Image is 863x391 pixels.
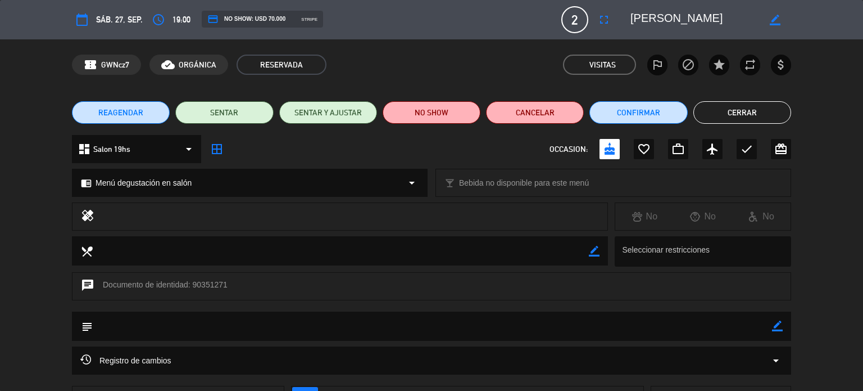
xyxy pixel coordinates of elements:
span: RESERVADA [237,55,326,75]
button: Cerrar [693,101,791,124]
i: access_time [152,13,165,26]
span: sáb. 27, sep. [96,13,143,26]
i: calendar_today [75,13,89,26]
i: border_color [770,15,780,25]
span: 19:00 [172,13,190,26]
i: border_all [210,142,224,156]
div: No [674,209,732,224]
button: access_time [148,10,169,30]
i: arrow_drop_down [405,176,419,190]
button: NO SHOW [383,101,480,124]
i: attach_money [774,58,788,71]
i: local_bar [444,178,455,188]
i: card_giftcard [774,142,788,156]
em: Visitas [589,59,616,71]
i: chat [81,278,94,294]
i: cloud_done [161,58,175,71]
span: OCCASION: [549,143,588,156]
i: subject [80,320,93,332]
span: NO SHOW: USD 70.000 [207,14,285,25]
button: SENTAR [175,101,273,124]
div: No [615,209,674,224]
span: ORGÁNICA [179,59,216,71]
i: arrow_drop_down [769,354,783,367]
i: block [682,58,695,71]
i: check [740,142,753,156]
span: Salon 19hs [93,143,130,156]
i: credit_card [207,14,219,25]
button: SENTAR Y AJUSTAR [279,101,377,124]
span: GWNcz7 [101,59,129,71]
i: arrow_drop_down [182,142,196,156]
i: local_dining [80,245,93,257]
button: fullscreen [594,10,614,30]
i: border_color [589,246,599,257]
div: Documento de identidad: 90351271 [72,272,791,300]
i: star [712,58,726,71]
span: Menú degustación en salón [96,177,192,190]
i: favorite_border [637,142,651,156]
i: outlined_flag [651,58,664,71]
i: dashboard [78,142,91,156]
span: REAGENDAR [98,107,143,119]
button: calendar_today [72,10,92,30]
i: repeat [743,58,757,71]
span: Bebida no disponible para este menú [459,177,589,190]
span: Registro de cambios [80,354,171,367]
i: cake [603,142,616,156]
span: 2 [561,6,588,33]
i: healing [81,209,94,224]
i: border_color [772,321,783,331]
div: No [732,209,791,224]
i: work_outline [671,142,685,156]
i: fullscreen [597,13,611,26]
span: stripe [301,16,317,23]
button: Cancelar [486,101,584,124]
span: confirmation_number [84,58,97,71]
i: chrome_reader_mode [81,178,92,188]
button: REAGENDAR [72,101,170,124]
button: Confirmar [589,101,687,124]
i: airplanemode_active [706,142,719,156]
